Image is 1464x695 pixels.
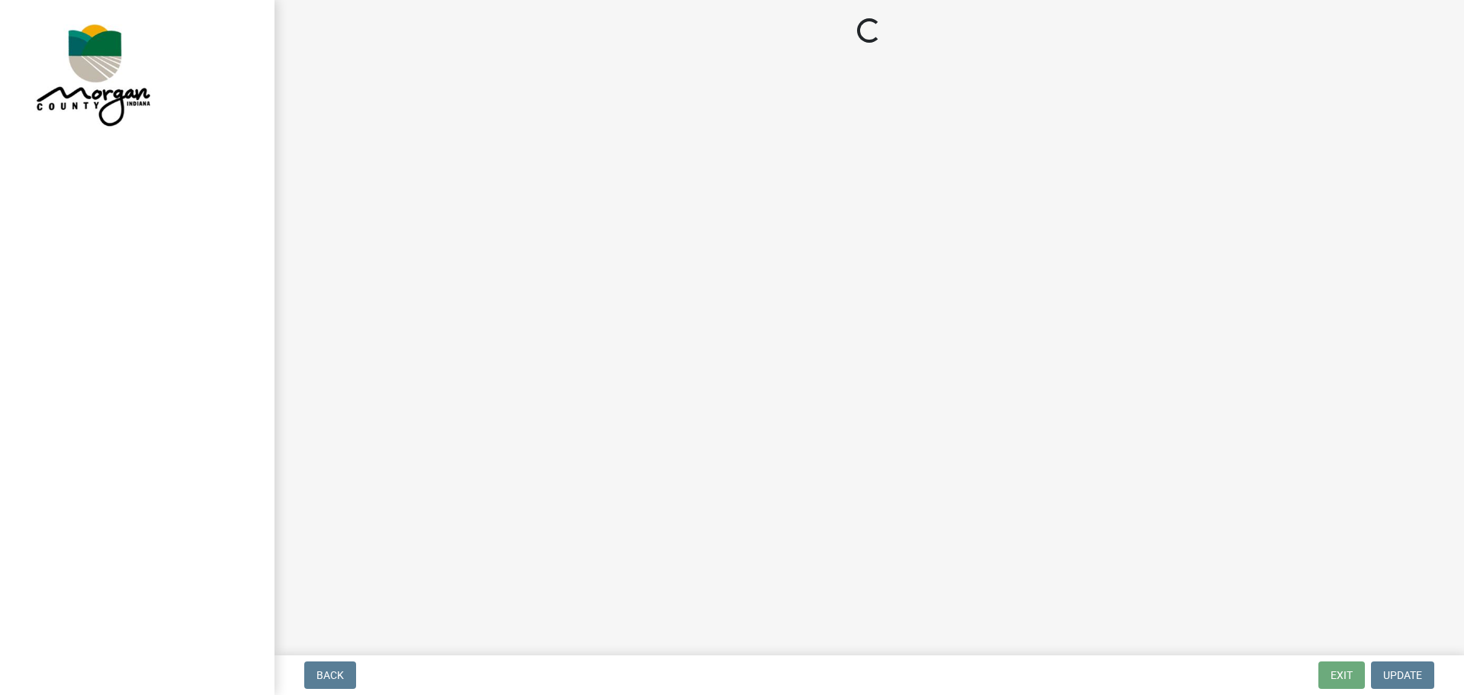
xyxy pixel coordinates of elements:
span: Back [316,669,344,681]
button: Exit [1318,661,1365,689]
img: Morgan County, Indiana [30,16,153,130]
span: Update [1383,669,1422,681]
button: Back [304,661,356,689]
button: Update [1371,661,1434,689]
